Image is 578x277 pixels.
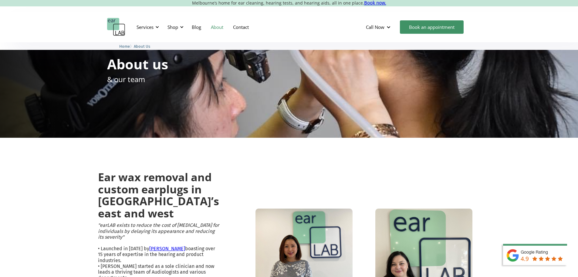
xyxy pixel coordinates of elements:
span: Home [119,44,130,49]
a: Home [119,43,130,49]
a: Blog [187,18,206,36]
div: Services [133,18,161,36]
a: About Us [134,43,150,49]
a: [PERSON_NAME] [149,246,185,251]
p: & our team [107,74,145,85]
li: 〉 [119,43,134,50]
div: Shop [167,24,178,30]
a: Contact [228,18,254,36]
h2: Ear wax removal and custom earplugs in [GEOGRAPHIC_DATA]’s east and west [98,171,219,219]
a: About [206,18,228,36]
a: Book an appointment [400,20,464,34]
h1: About us [107,57,168,71]
div: Call Now [361,18,397,36]
div: Services [137,24,154,30]
div: Call Now [366,24,384,30]
span: About Us [134,44,150,49]
em: "earLAB exists to reduce the cost of [MEDICAL_DATA] for individuals by delaying its appearance an... [98,222,219,240]
a: home [107,18,125,36]
div: Shop [164,18,185,36]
